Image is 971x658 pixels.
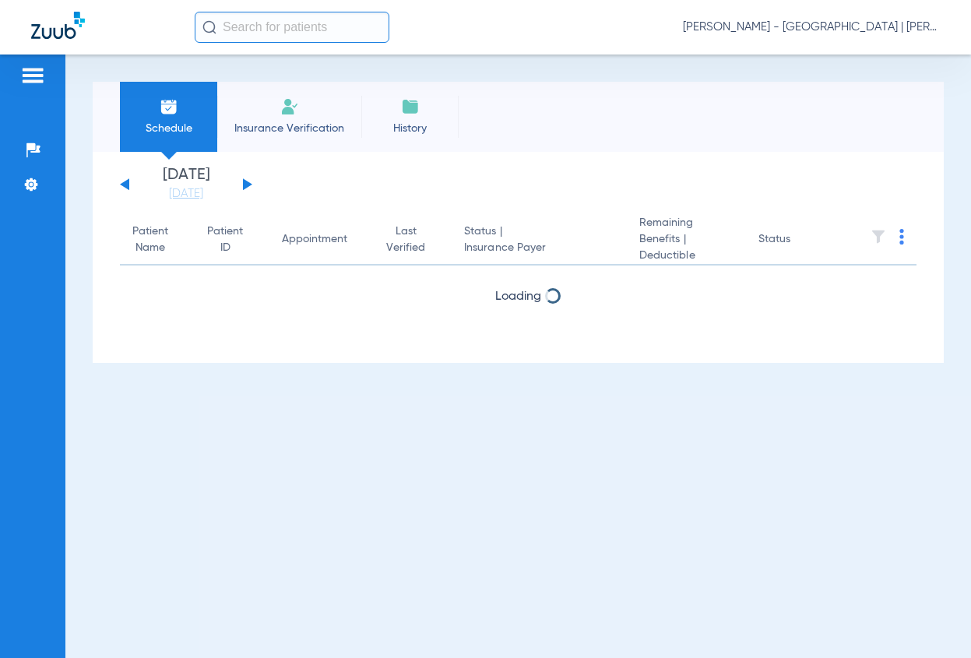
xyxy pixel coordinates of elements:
[139,167,233,202] li: [DATE]
[683,19,940,35] span: [PERSON_NAME] - [GEOGRAPHIC_DATA] | [PERSON_NAME]
[452,215,627,266] th: Status |
[746,215,851,266] th: Status
[132,121,206,136] span: Schedule
[495,290,541,303] span: Loading
[160,97,178,116] img: Schedule
[202,20,216,34] img: Search Icon
[386,223,425,256] div: Last Verified
[139,186,233,202] a: [DATE]
[20,66,45,85] img: hamburger-icon
[229,121,350,136] span: Insurance Verification
[31,12,85,39] img: Zuub Logo
[373,121,447,136] span: History
[207,223,257,256] div: Patient ID
[899,229,904,245] img: group-dot-blue.svg
[132,223,182,256] div: Patient Name
[132,223,168,256] div: Patient Name
[386,223,439,256] div: Last Verified
[871,229,886,245] img: filter.svg
[627,215,746,266] th: Remaining Benefits |
[464,240,614,256] span: Insurance Payer
[282,231,361,248] div: Appointment
[401,97,420,116] img: History
[282,231,347,248] div: Appointment
[195,12,389,43] input: Search for patients
[280,97,299,116] img: Manual Insurance Verification
[639,248,734,264] span: Deductible
[207,223,243,256] div: Patient ID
